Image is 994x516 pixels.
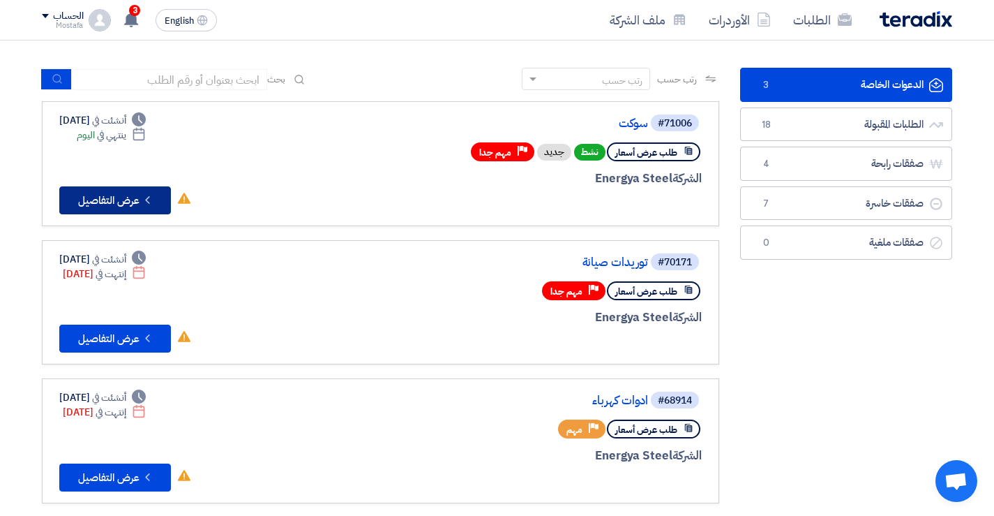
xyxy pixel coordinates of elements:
[658,119,692,128] div: #71006
[479,146,511,159] span: مهم جدا
[672,309,702,326] span: الشركة
[89,9,111,31] img: profile_test.png
[758,236,774,250] span: 0
[740,108,952,142] a: الطلبات المقبولة18
[369,395,648,407] a: ادوات كهرباء
[698,3,782,36] a: الأوردرات
[366,447,702,465] div: Energya Steel
[63,405,146,420] div: [DATE]
[42,22,83,29] div: Mostafa
[72,69,267,90] input: ابحث بعنوان أو رقم الطلب
[602,73,642,88] div: رتب حسب
[366,309,702,327] div: Energya Steel
[758,157,774,171] span: 4
[267,72,285,87] span: بحث
[369,117,648,130] a: سوكت
[366,170,702,188] div: Energya Steel
[880,11,952,27] img: Teradix logo
[740,226,952,260] a: صفقات ملغية0
[740,186,952,221] a: صفقات خاسرة7
[782,3,863,36] a: الطلبات
[59,464,171,492] button: عرض التفاصيل
[550,285,582,298] span: مهم جدا
[59,325,171,353] button: عرض التفاصيل
[59,186,171,214] button: عرض التفاصيل
[672,447,702,464] span: الشركة
[63,267,146,281] div: [DATE]
[740,147,952,181] a: صفقات رابحة4
[658,258,692,267] div: #70171
[758,197,774,211] span: 7
[97,128,126,142] span: ينتهي في
[92,390,126,405] span: أنشئت في
[59,390,146,405] div: [DATE]
[96,267,126,281] span: إنتهت في
[615,285,677,298] span: طلب عرض أسعار
[59,252,146,267] div: [DATE]
[92,113,126,128] span: أنشئت في
[369,256,648,269] a: توريدات صيانة
[598,3,698,36] a: ملف الشركة
[165,16,194,26] span: English
[129,5,140,16] span: 3
[537,144,571,161] div: جديد
[92,252,126,267] span: أنشئت في
[77,128,146,142] div: اليوم
[935,460,977,502] a: دردشة مفتوحة
[657,72,697,87] span: رتب حسب
[672,170,702,187] span: الشركة
[740,68,952,102] a: الدعوات الخاصة3
[615,146,677,159] span: طلب عرض أسعار
[96,405,126,420] span: إنتهت في
[566,423,582,436] span: مهم
[59,113,146,128] div: [DATE]
[758,78,774,92] span: 3
[53,10,83,22] div: الحساب
[658,396,692,406] div: #68914
[574,144,605,161] span: نشط
[615,423,677,436] span: طلب عرض أسعار
[156,9,217,31] button: English
[758,118,774,132] span: 18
